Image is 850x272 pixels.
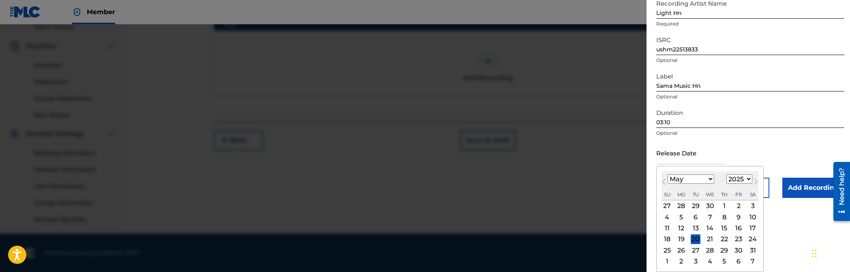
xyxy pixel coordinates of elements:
div: Choose Sunday, April 27th, 2025 [662,201,672,211]
div: Choose Monday, April 28th, 2025 [677,201,686,211]
div: Choose Saturday, May 10th, 2025 [748,212,758,222]
img: Top Rightsholder [72,7,82,17]
div: Choose Thursday, May 22nd, 2025 [719,234,729,244]
div: Choose Saturday, May 3rd, 2025 [748,201,758,211]
div: Choose Monday, May 12th, 2025 [677,223,686,233]
div: Choose Tuesday, May 27th, 2025 [691,245,700,255]
iframe: Resource Center [827,148,850,235]
div: Choose Saturday, May 17th, 2025 [748,223,758,233]
div: Choose Friday, May 9th, 2025 [734,212,743,222]
img: MLC Logo [10,6,41,18]
span: Member [87,7,115,17]
div: Friday [734,190,743,200]
div: Choose Sunday, May 4th, 2025 [662,212,672,222]
div: Choose Sunday, May 11th, 2025 [662,223,672,233]
div: Tuesday [691,190,700,200]
div: Choose Friday, May 2nd, 2025 [734,201,743,211]
div: Choose Thursday, May 15th, 2025 [719,223,729,233]
div: Saturday [748,190,758,200]
div: Choose Saturday, May 31st, 2025 [748,245,758,255]
div: Choose Wednesday, May 21st, 2025 [705,234,715,244]
div: Monday [677,190,686,200]
button: Previous Month [657,177,670,190]
div: Month May, 2025 [662,200,758,267]
div: Choose Wednesday, May 28th, 2025 [705,245,715,255]
div: Choose Monday, May 5th, 2025 [677,212,686,222]
div: Choose Tuesday, May 13th, 2025 [691,223,700,233]
div: Choose Wednesday, April 30th, 2025 [705,201,715,211]
div: Choose Thursday, May 29th, 2025 [719,245,729,255]
div: Choose Tuesday, May 20th, 2025 [691,234,700,244]
div: Sunday [662,190,672,200]
p: Optional [656,93,844,100]
div: Choose Thursday, May 8th, 2025 [719,212,729,222]
div: Choose Monday, May 19th, 2025 [677,234,686,244]
div: Choose Friday, May 23rd, 2025 [734,234,743,244]
div: Thursday [719,190,729,200]
div: Choose Monday, June 2nd, 2025 [677,257,686,266]
div: Choose Wednesday, May 7th, 2025 [705,212,715,222]
div: Choose Tuesday, April 29th, 2025 [691,201,700,211]
div: Choose Date [656,166,764,272]
div: Choose Friday, June 6th, 2025 [734,257,743,266]
iframe: Chat Widget [809,233,850,272]
div: Choose Sunday, May 18th, 2025 [662,234,672,244]
div: Choose Wednesday, May 14th, 2025 [705,223,715,233]
div: Choose Wednesday, June 4th, 2025 [705,257,715,266]
div: Choose Friday, May 30th, 2025 [734,245,743,255]
div: Choose Tuesday, June 3rd, 2025 [691,257,700,266]
div: Choose Sunday, June 1st, 2025 [662,257,672,266]
div: Choose Monday, May 26th, 2025 [677,245,686,255]
div: Choose Saturday, June 7th, 2025 [748,257,758,266]
p: Optional [656,130,844,137]
div: Choose Thursday, June 5th, 2025 [719,257,729,266]
div: Choose Friday, May 16th, 2025 [734,223,743,233]
div: Drag [812,241,817,266]
div: Choose Sunday, May 25th, 2025 [662,245,672,255]
p: Required [656,20,844,28]
div: Choose Saturday, May 24th, 2025 [748,234,758,244]
button: Next Month [749,177,762,190]
div: Wednesday [705,190,715,200]
p: Optional [656,57,844,64]
div: Choose Tuesday, May 6th, 2025 [691,212,700,222]
div: Choose Thursday, May 1st, 2025 [719,201,729,211]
